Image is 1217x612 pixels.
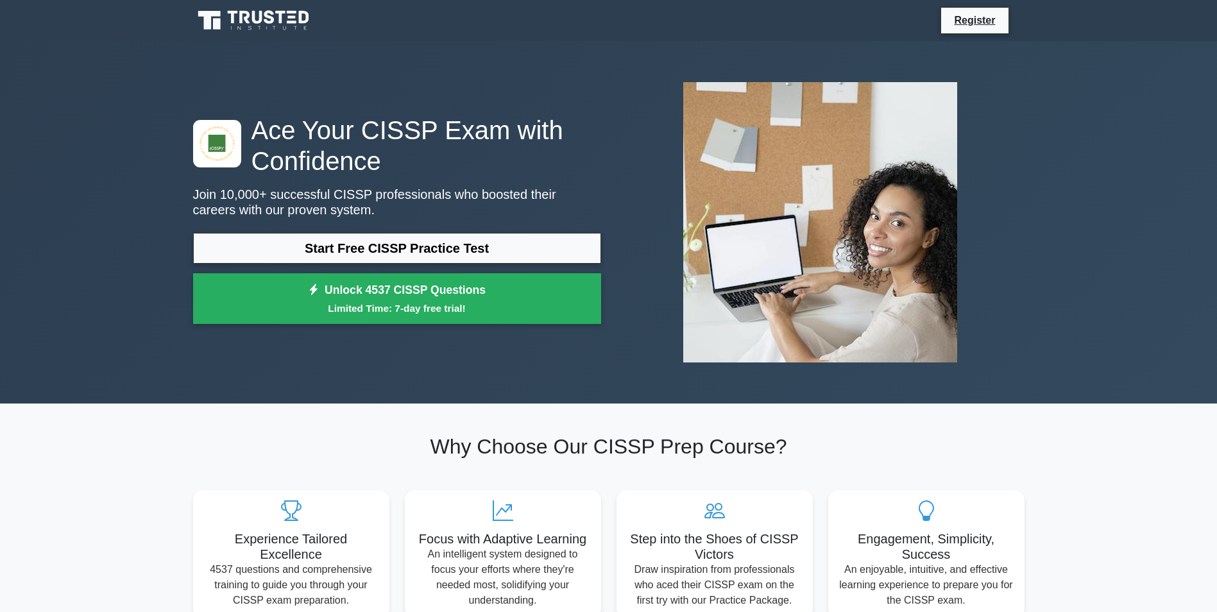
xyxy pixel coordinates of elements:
p: Join 10,000+ successful CISSP professionals who boosted their careers with our proven system. [193,187,601,217]
p: 4537 questions and comprehensive training to guide you through your CISSP exam preparation. [203,562,379,608]
a: Register [946,12,1003,28]
a: Unlock 4537 CISSP QuestionsLimited Time: 7-day free trial! [193,273,601,325]
h5: Engagement, Simplicity, Success [838,531,1014,562]
h5: Experience Tailored Excellence [203,531,379,562]
h5: Step into the Shoes of CISSP Victors [627,531,803,562]
a: Start Free CISSP Practice Test [193,233,601,264]
h5: Focus with Adaptive Learning [415,531,591,547]
h2: Why Choose Our CISSP Prep Course? [193,434,1025,459]
p: An intelligent system designed to focus your efforts where they're needed most, solidifying your ... [415,547,591,608]
p: Draw inspiration from professionals who aced their CISSP exam on the first try with our Practice ... [627,562,803,608]
h1: Ace Your CISSP Exam with Confidence [193,115,601,176]
small: Limited Time: 7-day free trial! [209,301,585,316]
p: An enjoyable, intuitive, and effective learning experience to prepare you for the CISSP exam. [838,562,1014,608]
